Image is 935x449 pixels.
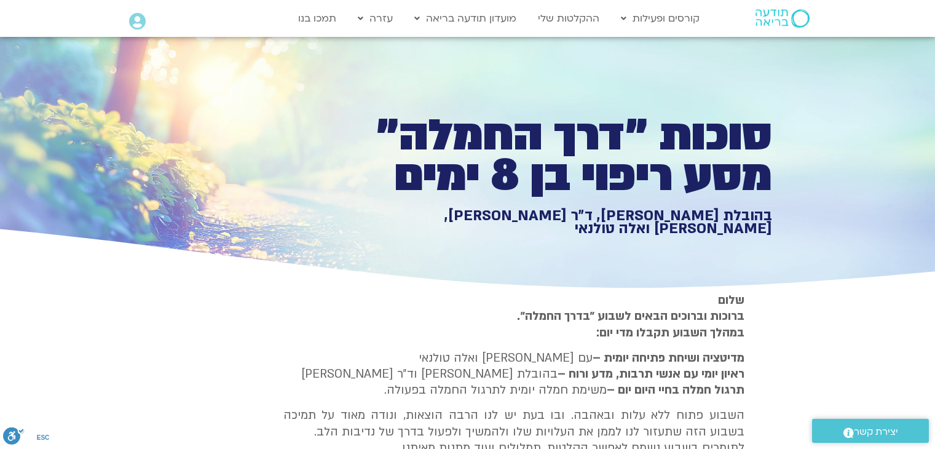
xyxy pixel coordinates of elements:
[718,292,744,308] strong: שלום
[558,366,744,382] b: ראיון יומי עם אנשי תרבות, מדע ורוח –
[532,7,606,30] a: ההקלטות שלי
[517,308,744,340] strong: ברוכות וברוכים הבאים לשבוע ״בדרך החמלה״. במהלך השבוע תקבלו מדי יום:
[593,350,744,366] strong: מדיטציה ושיחת פתיחה יומית –
[292,7,342,30] a: תמכו בנו
[352,7,399,30] a: עזרה
[755,9,810,28] img: תודעה בריאה
[812,419,929,443] a: יצירת קשר
[408,7,523,30] a: מועדון תודעה בריאה
[346,116,772,196] h1: סוכות ״דרך החמלה״ מסע ריפוי בן 8 ימים
[615,7,706,30] a: קורסים ופעילות
[346,209,772,236] h1: בהובלת [PERSON_NAME], ד״ר [PERSON_NAME], [PERSON_NAME] ואלה טולנאי
[854,424,898,440] span: יצירת קשר
[607,382,744,398] b: תרגול חמלה בחיי היום יום –
[283,350,744,399] p: עם [PERSON_NAME] ואלה טולנאי בהובלת [PERSON_NAME] וד״ר [PERSON_NAME] משימת חמלה יומית לתרגול החמל...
